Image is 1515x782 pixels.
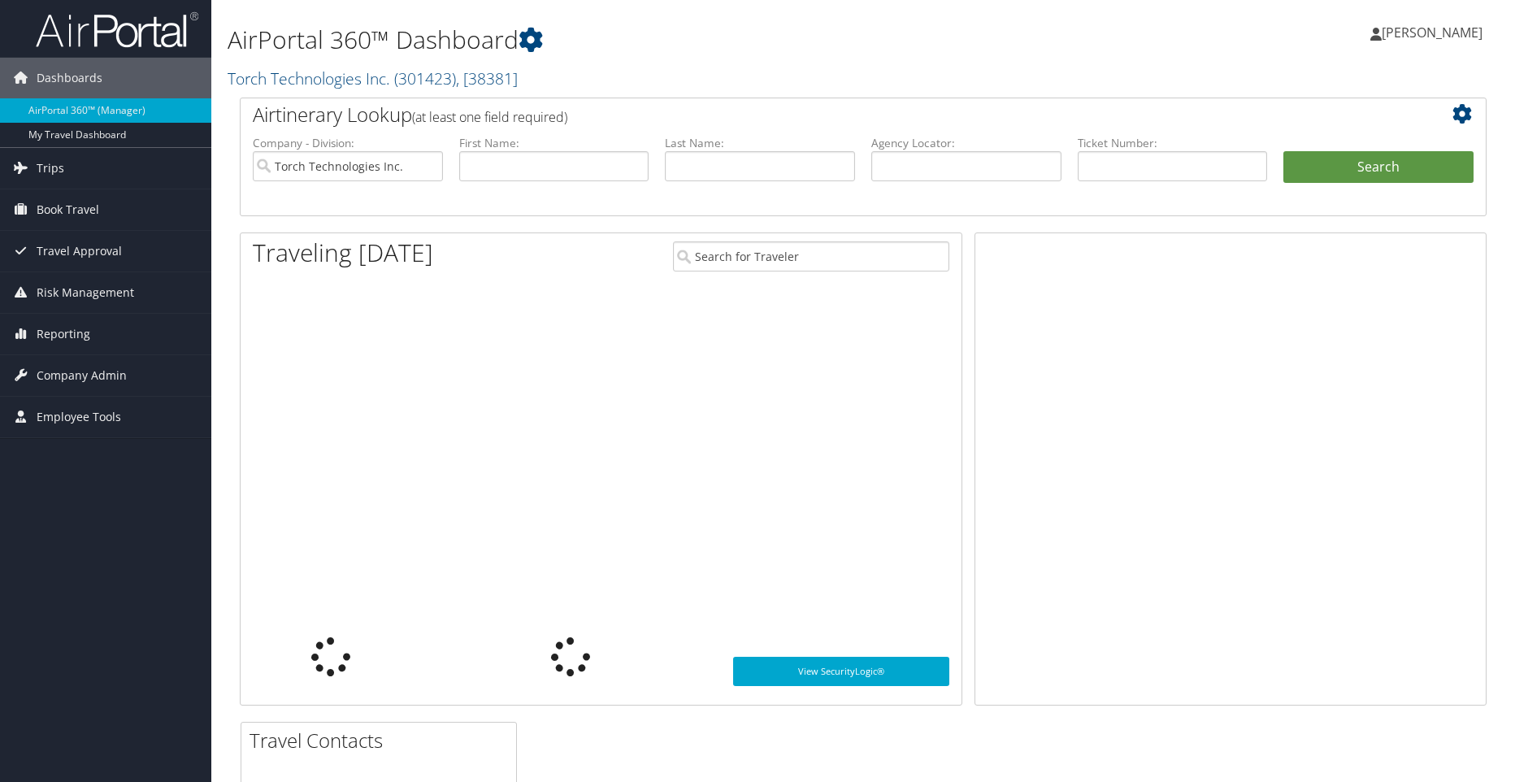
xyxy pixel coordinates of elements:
[37,148,64,189] span: Trips
[665,135,855,151] label: Last Name:
[1078,135,1268,151] label: Ticket Number:
[459,135,649,151] label: First Name:
[250,727,516,754] h2: Travel Contacts
[1283,151,1474,184] button: Search
[412,108,567,126] span: (at least one field required)
[673,241,949,272] input: Search for Traveler
[253,236,433,270] h1: Traveling [DATE]
[733,657,949,686] a: View SecurityLogic®
[871,135,1061,151] label: Agency Locator:
[36,11,198,49] img: airportal-logo.png
[228,23,1075,57] h1: AirPortal 360™ Dashboard
[37,231,122,272] span: Travel Approval
[1370,8,1499,57] a: [PERSON_NAME]
[228,67,518,89] a: Torch Technologies Inc.
[37,272,134,313] span: Risk Management
[456,67,518,89] span: , [ 38381 ]
[37,355,127,396] span: Company Admin
[253,135,443,151] label: Company - Division:
[1382,24,1482,41] span: [PERSON_NAME]
[253,101,1370,128] h2: Airtinerary Lookup
[394,67,456,89] span: ( 301423 )
[37,189,99,230] span: Book Travel
[37,397,121,437] span: Employee Tools
[37,314,90,354] span: Reporting
[37,58,102,98] span: Dashboards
